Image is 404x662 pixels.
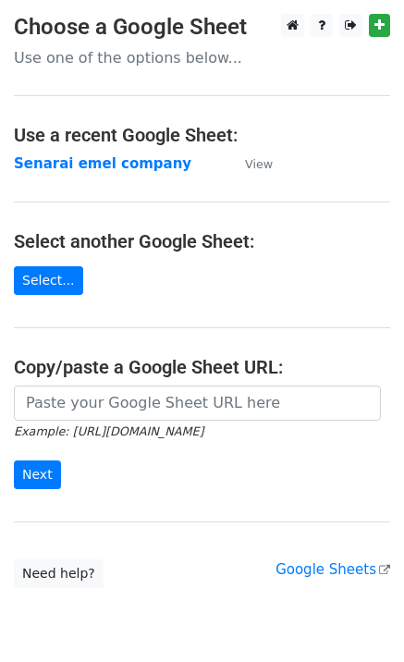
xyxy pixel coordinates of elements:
small: Example: [URL][DOMAIN_NAME] [14,424,203,438]
a: Need help? [14,559,104,588]
small: View [245,157,273,171]
h4: Select another Google Sheet: [14,230,390,252]
a: Senarai emel company [14,155,191,172]
p: Use one of the options below... [14,48,390,67]
input: Paste your Google Sheet URL here [14,386,381,421]
h4: Use a recent Google Sheet: [14,124,390,146]
a: Google Sheets [275,561,390,578]
input: Next [14,460,61,489]
h4: Copy/paste a Google Sheet URL: [14,356,390,378]
h3: Choose a Google Sheet [14,14,390,41]
a: Select... [14,266,83,295]
a: View [226,155,273,172]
